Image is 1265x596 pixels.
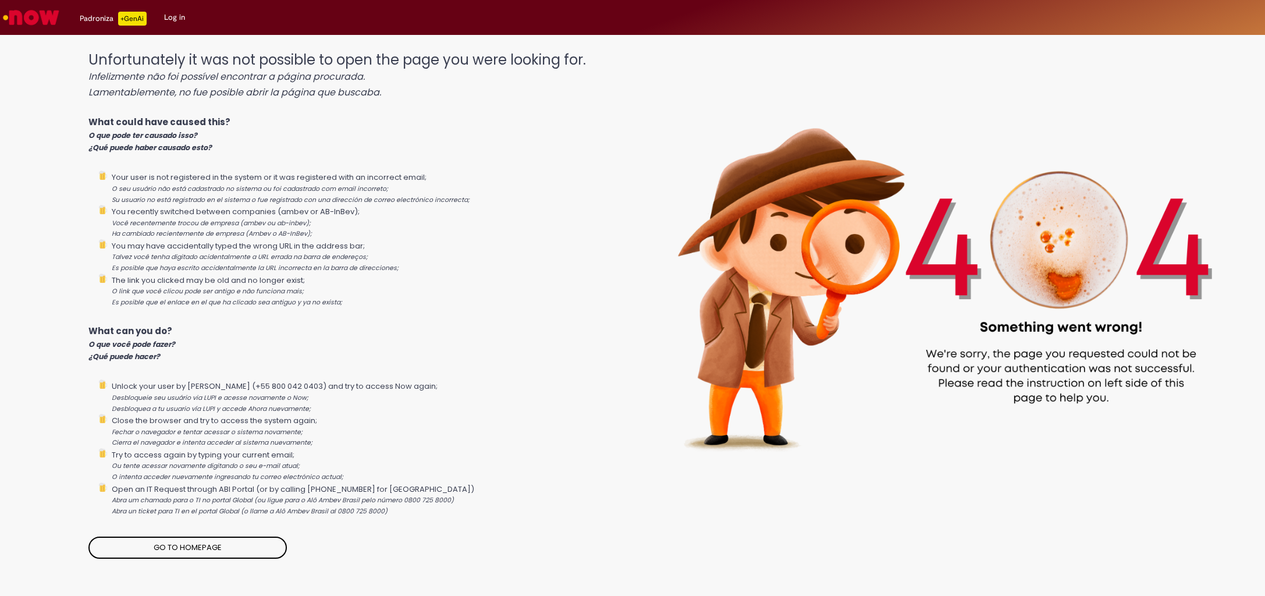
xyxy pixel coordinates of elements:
i: O intenta acceder nuevamente ingresando tu correo electrónico actual; [112,473,343,481]
i: ¿Qué puede haber causado esto? [88,143,212,152]
i: Es posible que el enlace en el que ha clicado sea antiguo y ya no exista; [112,298,342,307]
p: What could have caused this? [88,116,618,153]
li: Close the browser and try to access the system again; [112,414,618,448]
i: Ha cambiado recientemente de empresa (Ambev o AB-InBev); [112,229,312,238]
div: Padroniza [80,12,147,26]
i: Abra un ticket para TI en el portal Global (o llame a Alô Ambev Brasil al 0800 725 8000) [112,507,388,516]
img: 404_ambev_new.png [618,41,1265,492]
i: Desbloqueie seu usuário via LUPI e acesse novamente o Now; [112,393,308,402]
i: O que você pode fazer? [88,339,175,349]
p: +GenAi [118,12,147,26]
i: Fechar o navegador e tentar acessar o sistema novamente; [112,428,303,437]
i: Ou tente acessar novamente digitando o seu e-mail atual; [112,462,300,470]
li: Try to access again by typing your current email; [112,448,618,483]
a: Go to homepage [88,537,287,559]
li: The link you clicked may be old and no longer exist; [112,274,618,308]
li: Open an IT Request through ABI Portal (or by calling [PHONE_NUMBER] for [GEOGRAPHIC_DATA]) [112,483,618,517]
p: What can you do? [88,325,618,362]
i: Cierra el navegador e intenta acceder al sistema nuevamente; [112,438,312,447]
i: ¿Qué puede hacer? [88,352,160,361]
i: Su usuario no está registrado en el sistema o fue registrado con una dirección de correo electrón... [112,196,470,204]
i: Talvez você tenha digitado acidentalmente a URL errada na barra de endereços; [112,253,368,261]
i: Você recentemente trocou de empresa (ambev ou ab-inbev); [112,219,311,228]
i: O que pode ter causado isso? [88,130,197,140]
li: Your user is not registered in the system or it was registered with an incorrect email; [112,171,618,205]
i: Abra um chamado para o TI no portal Global (ou ligue para o Alô Ambev Brasil pelo número 0800 725... [112,496,454,505]
i: Desbloquea a tu usuario vía LUPI y accede Ahora nuevamente; [112,405,311,413]
li: Unlock your user by [PERSON_NAME] (+55 800 042 0403) and try to access Now again; [112,379,618,414]
li: You recently switched between companies (ambev or AB-InBev); [112,205,618,239]
i: O seu usuário não está cadastrado no sistema ou foi cadastrado com email incorreto; [112,185,388,193]
img: ServiceNow [1,6,61,29]
i: Infelizmente não foi possível encontrar a página procurada. [88,70,365,83]
h1: Unfortunately it was not possible to open the page you were looking for. [88,52,618,98]
li: You may have accidentally typed the wrong URL in the address bar; [112,239,618,274]
i: O link que você clicou pode ser antigo e não funciona mais; [112,287,304,296]
i: Lamentablemente, no fue posible abrir la página que buscaba. [88,86,381,99]
i: Es posible que haya escrito accidentalmente la URL incorrecta en la barra de direcciones; [112,264,399,272]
